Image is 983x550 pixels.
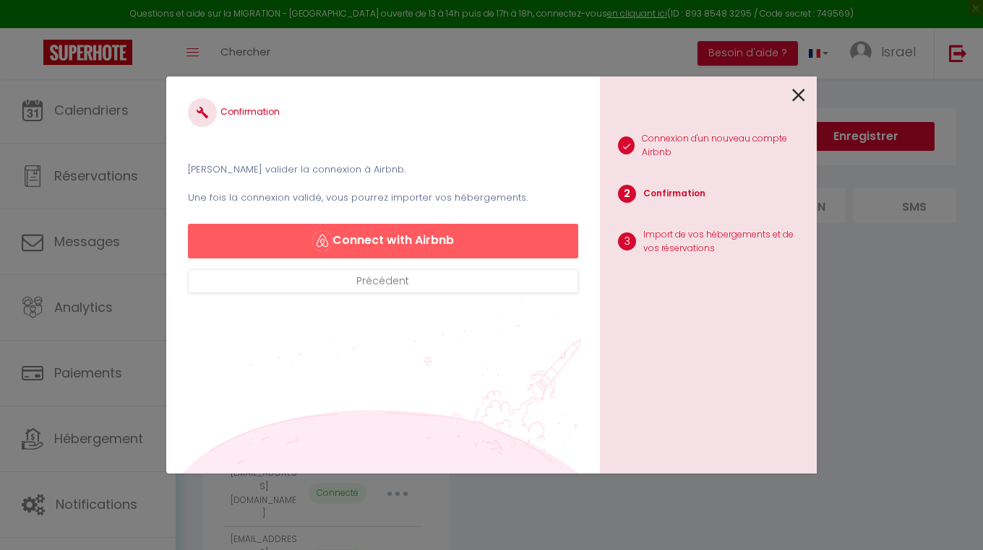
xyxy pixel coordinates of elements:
p: Import de vos hébergements et de vos réservations [643,228,805,256]
p: Confirmation [643,187,705,201]
span: 2 [618,185,636,203]
span: 3 [618,232,636,250]
p: Connexion d'un nouveau compte Airbnb [642,132,805,160]
p: [PERSON_NAME] valider la connexion à Airbnb. [188,162,578,177]
button: Connect with Airbnb [188,224,578,258]
button: Précédent [188,269,578,294]
p: Une fois la connexion validé, vous pourrez importer vos hébergements. [188,191,578,205]
h4: Confirmation [188,98,578,127]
